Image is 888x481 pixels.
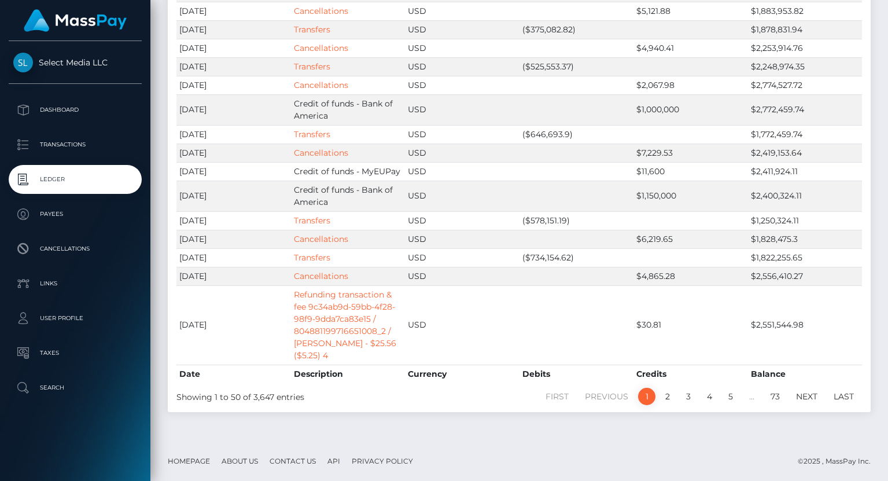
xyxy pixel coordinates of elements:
[633,2,748,20] td: $5,121.88
[217,452,263,470] a: About Us
[9,234,142,263] a: Cancellations
[405,125,519,144] td: USD
[294,215,330,226] a: Transfers
[13,344,137,362] p: Taxes
[176,181,291,211] td: [DATE]
[764,388,786,405] a: 73
[176,387,452,403] div: Showing 1 to 50 of 3,647 entries
[176,39,291,57] td: [DATE]
[748,181,863,211] td: $2,400,324.11
[405,57,519,76] td: USD
[9,304,142,333] a: User Profile
[176,285,291,365] td: [DATE]
[9,57,142,68] span: Select Media LLC
[176,267,291,285] td: [DATE]
[519,20,634,39] td: ($375,082.82)
[13,310,137,327] p: User Profile
[633,230,748,248] td: $6,219.65
[176,365,291,383] th: Date
[748,285,863,365] td: $2,551,544.98
[633,76,748,94] td: $2,067.98
[633,39,748,57] td: $4,940.41
[294,148,348,158] a: Cancellations
[9,373,142,402] a: Search
[13,101,137,119] p: Dashboard
[347,452,418,470] a: Privacy Policy
[405,76,519,94] td: USD
[176,20,291,39] td: [DATE]
[827,388,860,405] a: Last
[748,211,863,230] td: $1,250,324.11
[790,388,824,405] a: Next
[638,388,655,405] a: 1
[748,365,863,383] th: Balance
[405,144,519,162] td: USD
[9,200,142,229] a: Payees
[9,96,142,124] a: Dashboard
[176,162,291,181] td: [DATE]
[291,94,406,125] td: Credit of funds - Bank of America
[519,248,634,267] td: ($734,154.62)
[633,94,748,125] td: $1,000,000
[405,248,519,267] td: USD
[294,234,348,244] a: Cancellations
[9,339,142,368] a: Taxes
[291,181,406,211] td: Credit of funds - Bank of America
[13,379,137,396] p: Search
[748,76,863,94] td: $2,774,527.72
[294,6,348,16] a: Cancellations
[405,230,519,248] td: USD
[176,248,291,267] td: [DATE]
[680,388,697,405] a: 3
[13,275,137,292] p: Links
[798,455,879,468] div: © 2025 , MassPay Inc.
[519,57,634,76] td: ($525,553.37)
[748,57,863,76] td: $2,248,974.35
[633,267,748,285] td: $4,865.28
[748,39,863,57] td: $2,253,914.76
[633,365,748,383] th: Credits
[748,2,863,20] td: $1,883,953.82
[9,269,142,298] a: Links
[9,165,142,194] a: Ledger
[405,267,519,285] td: USD
[748,125,863,144] td: $1,772,459.74
[633,144,748,162] td: $7,229.53
[13,205,137,223] p: Payees
[265,452,320,470] a: Contact Us
[748,20,863,39] td: $1,878,831.94
[9,130,142,159] a: Transactions
[405,365,519,383] th: Currency
[405,20,519,39] td: USD
[294,43,348,53] a: Cancellations
[405,211,519,230] td: USD
[294,129,330,139] a: Transfers
[633,162,748,181] td: $11,600
[176,76,291,94] td: [DATE]
[291,162,406,181] td: Credit of funds - MyEUPay
[294,61,330,72] a: Transfers
[633,181,748,211] td: $1,150,000
[748,230,863,248] td: $1,828,475.3
[405,181,519,211] td: USD
[13,136,137,153] p: Transactions
[405,285,519,365] td: USD
[519,125,634,144] td: ($646,693.9)
[748,144,863,162] td: $2,419,153.64
[405,162,519,181] td: USD
[748,248,863,267] td: $1,822,255.65
[659,388,676,405] a: 2
[405,94,519,125] td: USD
[13,53,33,72] img: Select Media LLC
[176,125,291,144] td: [DATE]
[294,80,348,90] a: Cancellations
[176,94,291,125] td: [DATE]
[291,365,406,383] th: Description
[163,452,215,470] a: Homepage
[748,94,863,125] td: $2,772,459.74
[519,211,634,230] td: ($578,151.19)
[405,39,519,57] td: USD
[294,271,348,281] a: Cancellations
[176,144,291,162] td: [DATE]
[701,388,718,405] a: 4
